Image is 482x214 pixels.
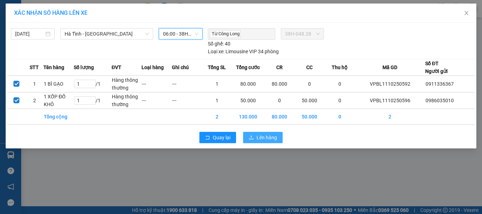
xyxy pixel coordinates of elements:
td: 80.000 [264,109,294,124]
b: GỬI : VP [GEOGRAPHIC_DATA] [9,51,105,75]
td: Tổng cộng [43,109,73,124]
li: Hotline: 1900252555 [66,26,295,35]
td: 80.000 [232,75,264,92]
span: STT [30,63,39,71]
td: VPBL1110250592 [355,75,425,92]
td: 0 [295,75,325,92]
span: ĐVT [112,63,121,71]
span: rollback [205,135,210,141]
span: XÁC NHẬN SỐ HÀNG LÊN XE [14,10,88,16]
td: 50.000 [232,92,264,109]
li: Cổ Đạm, xã [GEOGRAPHIC_DATA], [GEOGRAPHIC_DATA] [66,17,295,26]
span: close [464,10,469,16]
span: Số ghế: [208,40,224,48]
span: 06:00 - 38H-048.28 [163,29,198,39]
button: rollbackQuay lại [199,132,236,143]
td: --- [172,92,202,109]
span: Loại hàng [141,63,164,71]
span: Lên hàng [257,134,277,141]
td: 80.000 [264,75,294,92]
td: --- [141,75,171,92]
td: 2 [25,92,43,109]
td: --- [141,92,171,109]
td: 50.000 [295,109,325,124]
span: Quay lại [213,134,230,141]
div: Limousine VIP 34 phòng [208,48,279,55]
td: --- [172,75,202,92]
button: Close [457,4,476,23]
span: Thu hộ [332,63,348,71]
span: Tổng cước [236,63,260,71]
span: Số lượng [74,63,94,71]
button: uploadLên hàng [243,132,283,143]
span: 0986035010 [426,98,454,103]
img: logo.jpg [9,9,44,44]
td: 130.000 [232,109,264,124]
td: 0 [325,109,355,124]
span: Loại xe: [208,48,224,55]
td: 50.000 [295,92,325,109]
span: Tổng SL [208,63,226,71]
td: 1 [25,75,43,92]
td: / 1 [74,75,112,92]
div: Số ĐT Người gửi [425,60,448,75]
td: 1 BÌ GẠO [43,75,73,92]
span: Từ Công Long [210,30,241,38]
td: 0 [264,92,294,109]
td: 1 [202,75,232,92]
span: Hà Tĩnh - Hà Nội [65,29,149,39]
span: upload [249,135,254,141]
td: Hàng thông thường [112,75,141,92]
td: Hàng thông thường [112,92,141,109]
td: / 1 [74,92,112,109]
div: 40 [208,40,230,48]
td: 1 [202,92,232,109]
span: CR [276,63,283,71]
span: Mã GD [382,63,397,71]
span: down [145,32,149,36]
span: CC [306,63,313,71]
span: 0911336367 [426,81,454,87]
td: 2 [202,109,232,124]
td: VPBL1110250596 [355,92,425,109]
td: 0 [325,75,355,92]
input: 12/10/2025 [15,30,44,38]
td: 1 XỐP ĐỒ KHÔ [43,92,73,109]
span: Tên hàng [43,63,64,71]
span: 38H-048.28 [285,29,320,39]
span: Ghi chú [172,63,189,71]
td: 0 [325,92,355,109]
td: 2 [355,109,425,124]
